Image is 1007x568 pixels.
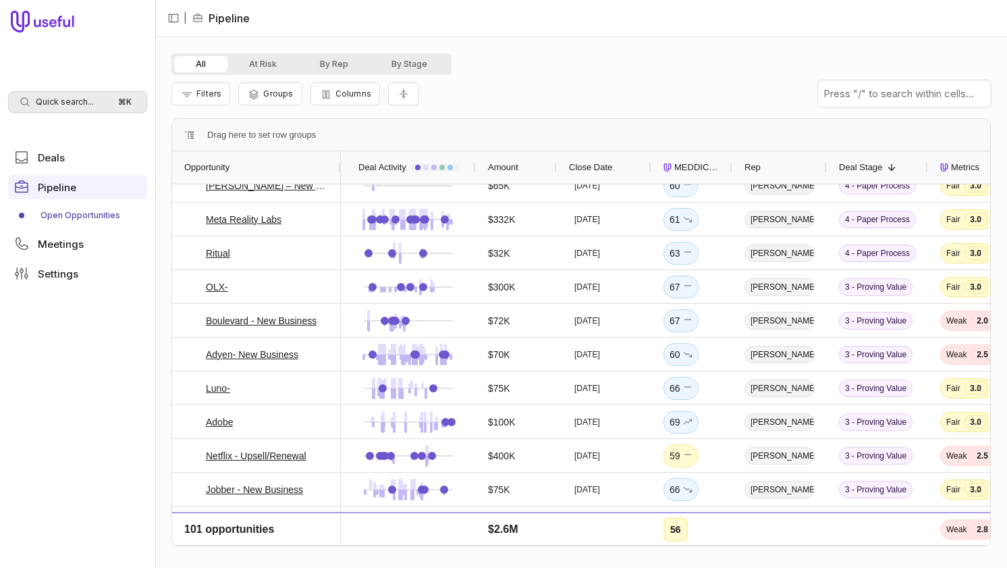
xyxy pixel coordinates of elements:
span: Fair [946,214,960,225]
button: At Risk [227,56,298,72]
span: 3 - Proving Value [839,312,913,330]
div: Pipeline submenu [8,205,147,226]
input: Press "/" to search within cells... [818,80,991,107]
span: No change [683,178,692,194]
time: [DATE] [574,484,600,495]
kbd: ⌘ K [114,95,136,109]
span: 2.5 [971,348,994,361]
a: EliseAI-Round2 [206,515,271,532]
span: Drag here to set row groups [207,127,316,143]
span: [PERSON_NAME] [744,278,815,296]
time: [DATE] [574,180,600,191]
button: Columns [310,82,380,105]
a: Pipeline [8,175,147,199]
span: 4 - Paper Process [839,211,916,228]
div: 66 [670,380,692,396]
span: [PERSON_NAME] [744,380,815,397]
time: [DATE] [574,214,600,225]
span: Quick search... [36,97,94,107]
div: 69 [670,414,692,430]
a: Ritual [206,245,230,261]
time: [DATE] [574,315,600,326]
span: 3.0 [964,179,987,192]
span: [PERSON_NAME] [744,515,815,532]
div: $32K [488,245,510,261]
span: Fair [946,180,960,191]
span: Fair [946,282,960,292]
span: 3 - Proving Value [839,481,913,498]
button: All [174,56,227,72]
span: [PERSON_NAME] [744,211,815,228]
span: Weak [946,315,967,326]
span: 3.0 [964,280,987,294]
div: $65K [488,178,510,194]
div: $72K [488,313,510,329]
span: Deal Activity [358,159,406,176]
a: Meetings [8,232,147,256]
span: [PERSON_NAME] [744,312,815,330]
a: Adyen- New Business [206,346,298,363]
span: 3.0 [964,483,987,496]
div: 60 [670,178,692,194]
span: Columns [335,88,371,99]
div: 61 [670,211,692,228]
span: 3 - Proving Value [839,278,913,296]
span: 3 - Proving Value [839,346,913,363]
span: Amount [488,159,518,176]
a: [PERSON_NAME] – New Business [206,178,329,194]
div: 57 [670,515,692,532]
span: 3.0 [964,213,987,226]
span: Meetings [38,239,84,249]
button: By Stage [370,56,449,72]
span: [PERSON_NAME] [744,481,815,498]
span: Rep [744,159,761,176]
div: $300K [488,279,515,295]
span: MEDDICC Score [674,159,720,176]
span: No change [683,245,692,261]
span: [PERSON_NAME] [744,244,815,262]
div: $70K [488,346,510,363]
a: Settings [8,261,147,286]
div: 59 [670,448,692,464]
span: Pipeline [38,182,76,192]
span: Deals [38,153,65,163]
span: Close Date [569,159,612,176]
span: Fair [946,383,960,394]
div: $75K [488,482,510,498]
button: By Rep [298,56,370,72]
a: OLX- [206,279,228,295]
div: 67 [670,279,692,295]
time: [DATE] [574,349,600,360]
span: No change [683,313,692,329]
a: Jobber - New Business [206,482,303,498]
time: [DATE] [574,282,600,292]
span: 3 - Proving Value [839,380,913,397]
span: Opportunity [184,159,229,176]
time: [DATE] [574,518,600,529]
span: [PERSON_NAME] [744,177,815,195]
time: [DATE] [574,450,600,461]
button: Filter Pipeline [171,82,230,105]
div: $400K [488,448,515,464]
div: 63 [670,245,692,261]
div: $46K [488,515,510,532]
span: 3 - Proving Value [839,515,913,532]
span: [PERSON_NAME] [744,346,815,363]
time: [DATE] [574,248,600,259]
a: Luno- [206,380,230,396]
span: No change [683,380,692,396]
span: 2.5 [971,449,994,463]
span: 4 - Paper Process [839,177,916,195]
span: 3.0 [964,382,987,395]
span: 3 - Proving Value [839,413,913,431]
span: Weak [946,349,967,360]
div: $100K [488,414,515,430]
span: No change [683,448,692,464]
div: $332K [488,211,515,228]
div: 60 [670,346,692,363]
a: Boulevard - New Business [206,313,317,329]
a: Deals [8,145,147,170]
span: Weak [946,450,967,461]
span: 2.5 [971,517,994,530]
div: Row Groups [207,127,316,143]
